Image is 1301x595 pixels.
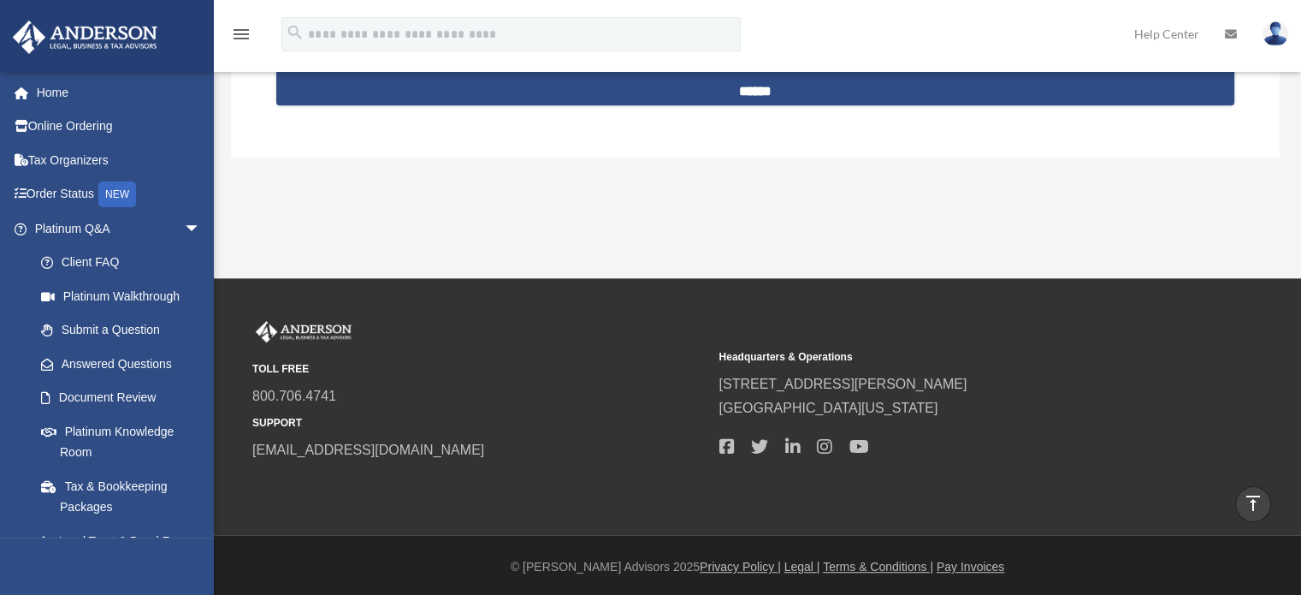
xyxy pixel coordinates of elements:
a: Document Review [24,381,227,415]
a: [GEOGRAPHIC_DATA][US_STATE] [719,401,937,415]
a: Tax & Bookkeeping Packages [24,469,227,524]
a: Platinum Q&Aarrow_drop_down [12,211,227,246]
div: © [PERSON_NAME] Advisors 2025 [214,556,1301,578]
img: Anderson Advisors Platinum Portal [8,21,163,54]
a: Answered Questions [24,347,227,381]
a: Platinum Walkthrough [24,279,227,313]
small: Headquarters & Operations [719,348,1173,366]
a: 800.706.4741 [252,389,336,403]
img: Anderson Advisors Platinum Portal [252,321,355,343]
a: Online Ordering [12,110,227,144]
a: Home [12,75,227,110]
a: menu [231,30,251,45]
i: menu [231,24,251,45]
a: Privacy Policy | [700,560,781,574]
a: Order StatusNEW [12,177,227,212]
a: [STREET_ADDRESS][PERSON_NAME] [719,377,967,391]
a: Land Trust & Deed Forum [24,524,227,558]
a: Legal | [784,560,820,574]
small: SUPPORT [252,414,707,432]
a: vertical_align_top [1235,486,1271,522]
a: Tax Organizers [12,143,227,177]
i: search [286,23,305,42]
a: Client FAQ [24,246,227,280]
span: arrow_drop_down [184,211,218,247]
a: Submit a Question [24,313,218,348]
a: [EMAIL_ADDRESS][DOMAIN_NAME] [252,443,484,457]
a: Platinum Knowledge Room [24,414,227,469]
a: Pay Invoices [937,560,1004,574]
div: NEW [98,181,136,207]
img: User Pic [1263,21,1288,46]
i: vertical_align_top [1243,493,1263,514]
a: Terms & Conditions | [823,560,933,574]
small: TOLL FREE [252,360,707,378]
